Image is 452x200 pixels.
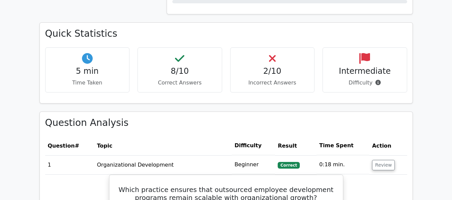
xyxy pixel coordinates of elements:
[232,136,275,155] th: Difficulty
[275,136,317,155] th: Result
[236,79,309,87] p: Incorrect Answers
[45,28,407,39] h3: Quick Statistics
[236,66,309,76] h4: 2/10
[51,79,124,87] p: Time Taken
[278,162,299,169] span: Correct
[369,136,407,155] th: Action
[48,143,75,149] span: Question
[51,66,124,76] h4: 5 min
[317,136,369,155] th: Time Spent
[372,160,395,170] button: Review
[232,155,275,174] td: Beginner
[143,79,216,87] p: Correct Answers
[328,66,401,76] h4: Intermediate
[94,155,232,174] td: Organizational Development
[328,79,401,87] p: Difficulty
[94,136,232,155] th: Topic
[317,155,369,174] td: 0:18 min.
[45,155,94,174] td: 1
[45,117,407,129] h3: Question Analysis
[143,66,216,76] h4: 8/10
[45,136,94,155] th: #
